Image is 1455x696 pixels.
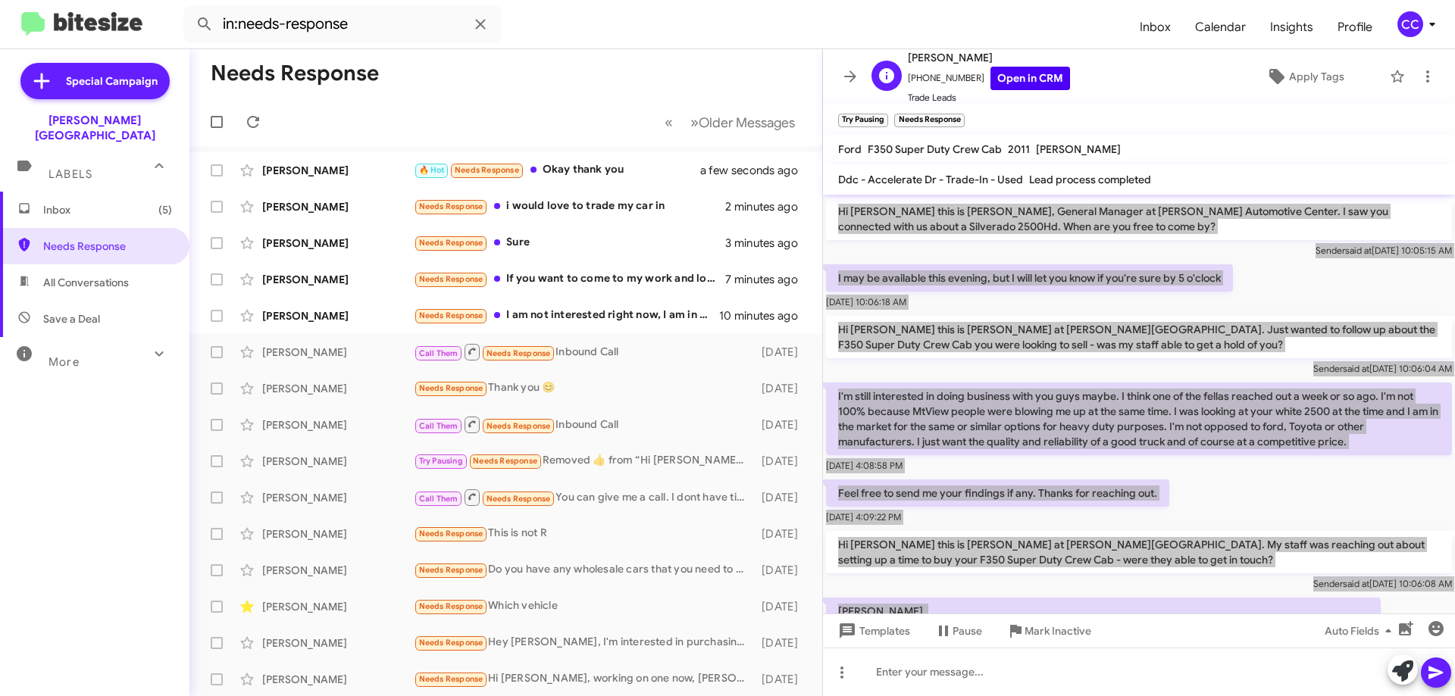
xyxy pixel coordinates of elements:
[835,617,910,645] span: Templates
[826,460,903,471] span: [DATE] 4:08:58 PM
[414,670,754,688] div: Hi [PERSON_NAME], working on one now, [PERSON_NAME]
[1313,578,1452,589] span: Sender [DATE] 10:06:08 AM
[826,511,901,523] span: [DATE] 4:09:22 PM
[699,114,795,131] span: Older Messages
[262,308,414,323] div: [PERSON_NAME]
[953,617,982,645] span: Pause
[419,238,483,248] span: Needs Response
[990,67,1070,90] a: Open in CRM
[1029,173,1151,186] span: Lead process completed
[414,488,754,507] div: You can give me a call. I dont have time this week to swing by. I left the sales rep a sheet of w...
[868,142,1002,156] span: F350 Super Duty Crew Cab
[826,479,1169,507] p: Feel free to send me your findings if any. Thanks for reaching out.
[419,601,483,611] span: Needs Response
[754,490,810,505] div: [DATE]
[419,383,483,393] span: Needs Response
[1325,5,1385,49] span: Profile
[1313,363,1452,374] span: Sender [DATE] 10:06:04 AM
[262,381,414,396] div: [PERSON_NAME]
[1289,63,1344,90] span: Apply Tags
[262,490,414,505] div: [PERSON_NAME]
[994,617,1103,645] button: Mark Inactive
[414,198,725,215] div: i would love to trade my car in
[20,63,170,99] a: Special Campaign
[262,599,414,614] div: [PERSON_NAME]
[414,525,754,542] div: This is not R
[419,565,483,575] span: Needs Response
[414,161,719,179] div: Okay thank you
[419,274,483,284] span: Needs Response
[826,296,906,307] span: [DATE] 10:06:18 AM
[419,674,483,684] span: Needs Response
[455,165,519,175] span: Needs Response
[656,107,804,138] nav: Page navigation example
[1025,617,1091,645] span: Mark Inactive
[1036,142,1121,156] span: [PERSON_NAME]
[754,454,810,469] div: [DATE]
[414,342,754,361] div: Inbound Call
[826,598,1381,670] p: [PERSON_NAME], To be honest buddy, I have been so busy here the last few weeks, I have had to sch...
[826,198,1452,240] p: Hi [PERSON_NAME] this is [PERSON_NAME], General Manager at [PERSON_NAME] Automotive Center. I saw...
[419,165,445,175] span: 🔥 Hot
[48,167,92,181] span: Labels
[1325,617,1397,645] span: Auto Fields
[894,114,964,127] small: Needs Response
[183,6,502,42] input: Search
[48,355,80,369] span: More
[487,421,551,431] span: Needs Response
[826,531,1452,573] p: Hi [PERSON_NAME] this is [PERSON_NAME] at [PERSON_NAME][GEOGRAPHIC_DATA]. My staff was reaching o...
[414,307,719,324] div: I am not interested right now, I am in the middle of buying a house . So we cant purchase another...
[1128,5,1183,49] span: Inbox
[754,526,810,542] div: [DATE]
[826,382,1452,455] p: I'm still interested in doing business with you guys maybe. I think one of the fellas reached out...
[262,563,414,578] div: [PERSON_NAME]
[473,456,537,466] span: Needs Response
[414,415,754,434] div: Inbound Call
[262,526,414,542] div: [PERSON_NAME]
[262,345,414,360] div: [PERSON_NAME]
[1385,11,1438,37] button: CC
[419,529,483,538] span: Needs Response
[826,264,1233,292] p: I may be available this evening, but I will let you know if you're sure by 5 o'clock
[419,311,483,320] span: Needs Response
[419,494,458,504] span: Call Them
[43,202,172,217] span: Inbox
[826,316,1452,358] p: Hi [PERSON_NAME] this is [PERSON_NAME] at [PERSON_NAME][GEOGRAPHIC_DATA]. Just wanted to follow u...
[262,635,414,651] div: [PERSON_NAME]
[838,114,888,127] small: Try Pausing
[754,345,810,360] div: [DATE]
[419,638,483,648] span: Needs Response
[262,672,414,687] div: [PERSON_NAME]
[1227,63,1382,90] button: Apply Tags
[414,379,754,397] div: Thank you 😊
[414,561,754,579] div: Do you have any wholesale cars that you need to get rid of or any age inventory you would like to...
[419,348,458,358] span: Call Them
[414,634,754,651] div: Hey [PERSON_NAME], I'm interested in purchasing one of your sierra 1500 AT4s Stock# 260020 and wo...
[43,311,100,326] span: Save a Deal
[754,381,810,396] div: [DATE]
[262,454,414,469] div: [PERSON_NAME]
[1343,578,1369,589] span: said at
[690,113,699,132] span: »
[908,48,1070,67] span: [PERSON_NAME]
[262,199,414,214] div: [PERSON_NAME]
[419,201,483,211] span: Needs Response
[414,234,725,251] div: Sure
[211,61,379,86] h1: Needs Response
[1258,5,1325,49] a: Insights
[414,452,754,470] div: Removed ‌👍‌ from “ Hi [PERSON_NAME] this is [PERSON_NAME] at [PERSON_NAME][GEOGRAPHIC_DATA]. I wa...
[419,421,458,431] span: Call Them
[908,90,1070,105] span: Trade Leads
[158,202,172,217] span: (5)
[754,417,810,432] div: [DATE]
[1183,5,1258,49] a: Calendar
[681,107,804,138] button: Next
[262,163,414,178] div: [PERSON_NAME]
[922,617,994,645] button: Pause
[1397,11,1423,37] div: CC
[754,563,810,578] div: [DATE]
[1343,363,1369,374] span: said at
[262,417,414,432] div: [PERSON_NAME]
